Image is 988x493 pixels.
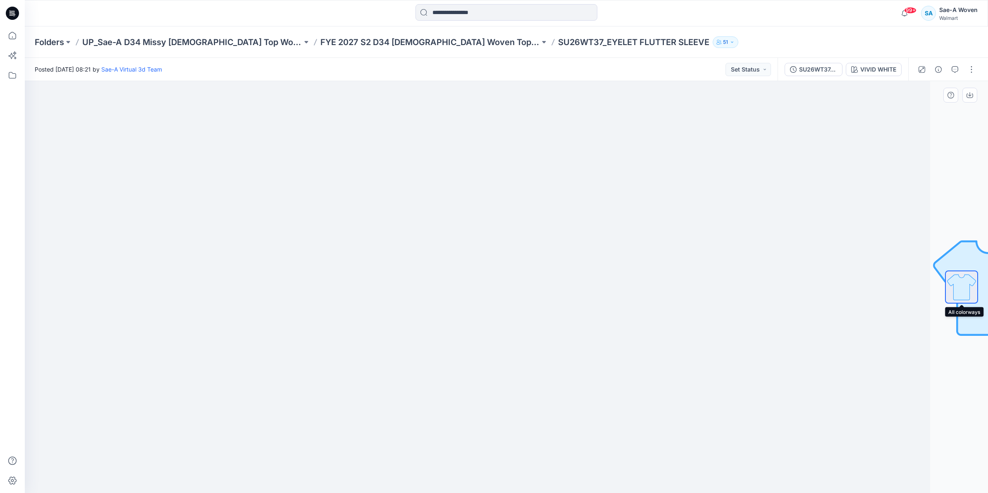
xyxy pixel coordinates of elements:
div: SA [921,6,936,21]
p: SU26WT37_EYELET FLUTTER SLEEVE [558,36,709,48]
div: Walmart [939,15,978,21]
p: 51 [723,38,728,47]
div: Sae-A Woven [939,5,978,15]
div: SU26WT37_Rev1_Full Colorways [799,65,837,74]
button: 51 [713,36,738,48]
span: Posted [DATE] 08:21 by [35,65,162,74]
a: FYE 2027 S2 D34 [DEMOGRAPHIC_DATA] Woven Tops - Sae-A [320,36,540,48]
div: VIVID WHITE [860,65,896,74]
a: UP_Sae-A D34 Missy [DEMOGRAPHIC_DATA] Top Woven [82,36,302,48]
span: 99+ [904,7,916,14]
button: Details [932,63,945,76]
a: Sae-A Virtual 3d Team [101,66,162,73]
button: VIVID WHITE [846,63,902,76]
img: All colorways [946,271,977,303]
button: SU26WT37_Rev1_Full Colorways [785,63,842,76]
a: Folders [35,36,64,48]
